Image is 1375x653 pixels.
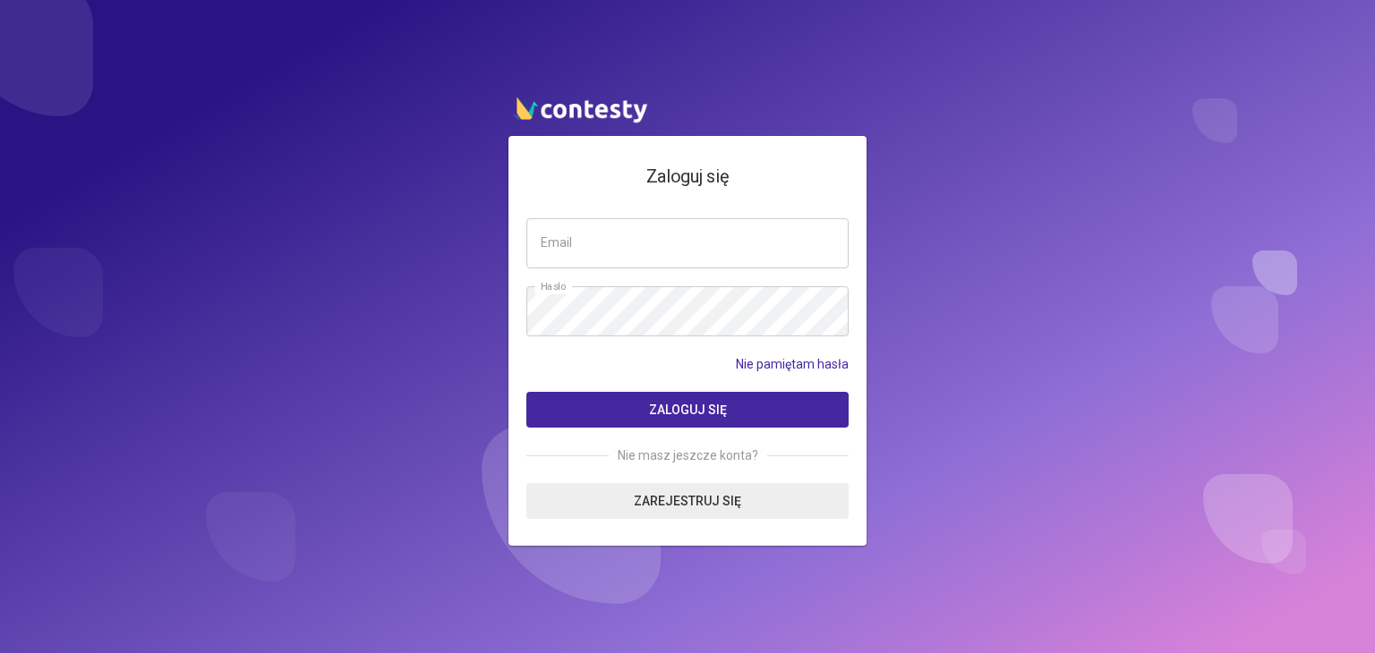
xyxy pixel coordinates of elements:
span: Zaloguj się [649,403,727,417]
img: contesty logo [508,89,652,127]
h4: Zaloguj się [526,163,849,191]
a: Zarejestruj się [526,483,849,519]
span: Nie masz jeszcze konta? [609,445,767,465]
button: Zaloguj się [526,392,849,428]
a: Nie pamiętam hasła [736,354,849,374]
